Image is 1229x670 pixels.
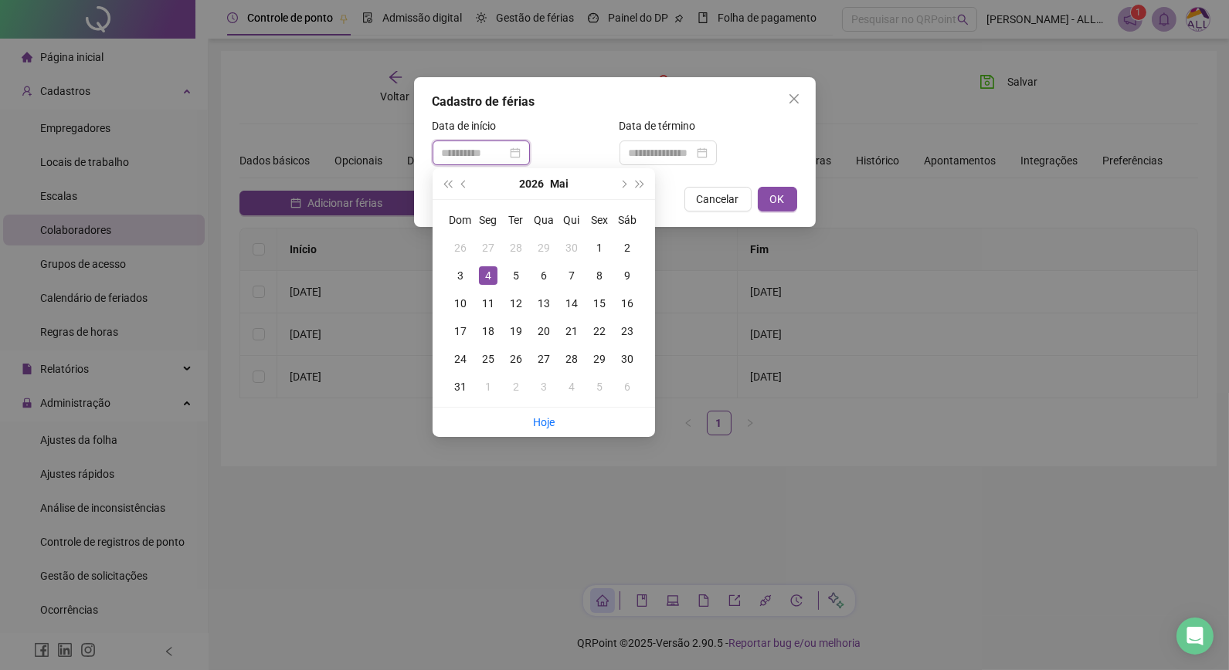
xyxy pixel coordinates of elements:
div: 7 [562,266,581,285]
th: Seg [474,206,502,234]
div: Cadastro de férias [433,93,797,111]
div: 20 [535,322,553,340]
td: 2026-05-22 [586,317,613,345]
td: 2026-05-12 [502,289,530,317]
div: 24 [451,350,470,368]
button: Close [782,86,806,111]
div: 1 [479,377,497,396]
div: 8 [590,266,609,285]
td: 2026-06-02 [502,373,530,401]
td: 2026-06-05 [586,373,613,401]
div: 5 [507,266,525,285]
td: 2026-05-27 [530,345,558,373]
button: OK [758,187,797,211]
th: Sáb [613,206,641,234]
td: 2026-05-07 [558,262,586,289]
button: year panel [519,168,544,199]
td: 2026-05-19 [502,317,530,345]
div: 21 [562,322,581,340]
div: 28 [507,239,525,257]
td: 2026-05-02 [613,234,641,262]
td: 2026-05-25 [474,345,502,373]
td: 2026-05-03 [446,262,474,289]
div: 14 [562,294,581,313]
td: 2026-05-31 [446,373,474,401]
td: 2026-05-08 [586,262,613,289]
td: 2026-04-29 [530,234,558,262]
div: 29 [535,239,553,257]
div: 15 [590,294,609,313]
button: Cancelar [684,187,752,211]
td: 2026-05-14 [558,289,586,317]
td: 2026-05-18 [474,317,502,345]
div: 26 [507,350,525,368]
div: 17 [451,322,470,340]
div: Open Intercom Messenger [1176,618,1214,655]
div: 31 [451,377,470,396]
div: 12 [507,294,525,313]
button: super-prev-year [439,168,456,199]
td: 2026-05-20 [530,317,558,345]
div: 27 [479,239,497,257]
div: 3 [535,377,553,396]
th: Qui [558,206,586,234]
label: Data de início [433,117,507,134]
span: Cancelar [697,191,739,208]
td: 2026-05-06 [530,262,558,289]
th: Ter [502,206,530,234]
td: 2026-04-27 [474,234,502,262]
td: 2026-06-03 [530,373,558,401]
td: 2026-04-26 [446,234,474,262]
div: 30 [562,239,581,257]
td: 2026-05-10 [446,289,474,317]
button: next-year [614,168,631,199]
td: 2026-05-17 [446,317,474,345]
div: 2 [507,377,525,396]
label: Data de término [620,117,706,134]
div: 16 [618,294,637,313]
button: super-next-year [632,168,649,199]
div: 9 [618,266,637,285]
div: 30 [618,350,637,368]
div: 23 [618,322,637,340]
span: OK [770,191,785,208]
td: 2026-06-01 [474,373,502,401]
div: 1 [590,239,609,257]
td: 2026-05-09 [613,262,641,289]
div: 6 [535,266,553,285]
div: 27 [535,350,553,368]
div: 11 [479,294,497,313]
td: 2026-06-04 [558,373,586,401]
th: Dom [446,206,474,234]
div: 3 [451,266,470,285]
span: close [788,93,800,105]
td: 2026-05-29 [586,345,613,373]
div: 2 [618,239,637,257]
a: Hoje [533,416,555,428]
td: 2026-05-23 [613,317,641,345]
div: 28 [562,350,581,368]
td: 2026-05-05 [502,262,530,289]
th: Qua [530,206,558,234]
div: 6 [618,377,637,396]
td: 2026-05-15 [586,289,613,317]
div: 18 [479,322,497,340]
button: month panel [550,168,569,199]
button: prev-year [456,168,473,199]
div: 22 [590,322,609,340]
td: 2026-05-28 [558,345,586,373]
td: 2026-04-28 [502,234,530,262]
td: 2026-06-06 [613,373,641,401]
td: 2026-05-04 [474,262,502,289]
div: 4 [562,377,581,396]
th: Sex [586,206,613,234]
td: 2026-05-26 [502,345,530,373]
td: 2026-05-30 [613,345,641,373]
div: 29 [590,350,609,368]
td: 2026-04-30 [558,234,586,262]
td: 2026-05-16 [613,289,641,317]
td: 2026-05-24 [446,345,474,373]
div: 25 [479,350,497,368]
td: 2026-05-01 [586,234,613,262]
div: 19 [507,322,525,340]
